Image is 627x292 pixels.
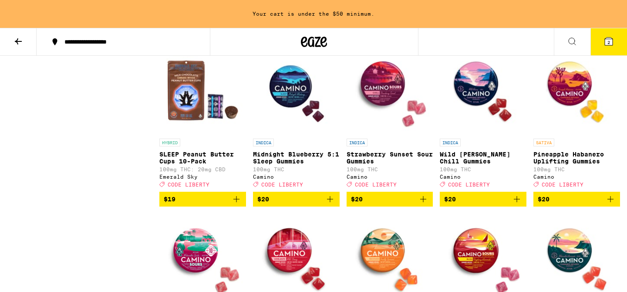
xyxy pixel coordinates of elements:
[533,47,620,192] a: Open page for Pineapple Habanero Uplifting Gummies from Camino
[347,47,433,134] img: Camino - Strawberry Sunset Sour Gummies
[355,182,397,187] span: CODE LIBERTY
[253,174,340,180] div: Camino
[440,47,526,192] a: Open page for Wild Berry Chill Gummies from Camino
[440,47,526,134] img: Camino - Wild Berry Chill Gummies
[533,139,554,146] p: SATIVA
[347,174,433,180] div: Camino
[168,182,209,187] span: CODE LIBERTY
[533,192,620,207] button: Add to bag
[159,174,246,180] div: Emerald Sky
[159,47,246,134] img: Emerald Sky - SLEEP Peanut Butter Cups 10-Pack
[253,166,340,172] p: 100mg THC
[444,196,456,203] span: $20
[440,166,526,172] p: 100mg THC
[253,192,340,207] button: Add to bag
[347,151,433,165] p: Strawberry Sunset Sour Gummies
[542,182,583,187] span: CODE LIBERTY
[164,196,175,203] span: $19
[159,139,180,146] p: HYBRID
[347,139,367,146] p: INDICA
[159,151,246,165] p: SLEEP Peanut Butter Cups 10-Pack
[533,47,620,134] img: Camino - Pineapple Habanero Uplifting Gummies
[533,174,620,180] div: Camino
[590,28,627,55] button: 2
[253,139,274,146] p: INDICA
[448,182,490,187] span: CODE LIBERTY
[533,166,620,172] p: 100mg THC
[607,40,610,45] span: 2
[253,151,340,165] p: Midnight Blueberry 5:1 Sleep Gummies
[347,166,433,172] p: 100mg THC
[440,139,461,146] p: INDICA
[533,151,620,165] p: Pineapple Habanero Uplifting Gummies
[261,182,303,187] span: CODE LIBERTY
[440,174,526,180] div: Camino
[5,6,63,13] span: Hi. Need any help?
[159,47,246,192] a: Open page for SLEEP Peanut Butter Cups 10-Pack from Emerald Sky
[440,192,526,207] button: Add to bag
[347,47,433,192] a: Open page for Strawberry Sunset Sour Gummies from Camino
[440,151,526,165] p: Wild [PERSON_NAME] Chill Gummies
[159,166,246,172] p: 100mg THC: 20mg CBD
[257,196,269,203] span: $20
[347,192,433,207] button: Add to bag
[159,192,246,207] button: Add to bag
[538,196,549,203] span: $20
[351,196,363,203] span: $20
[253,47,340,192] a: Open page for Midnight Blueberry 5:1 Sleep Gummies from Camino
[253,47,340,134] img: Camino - Midnight Blueberry 5:1 Sleep Gummies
